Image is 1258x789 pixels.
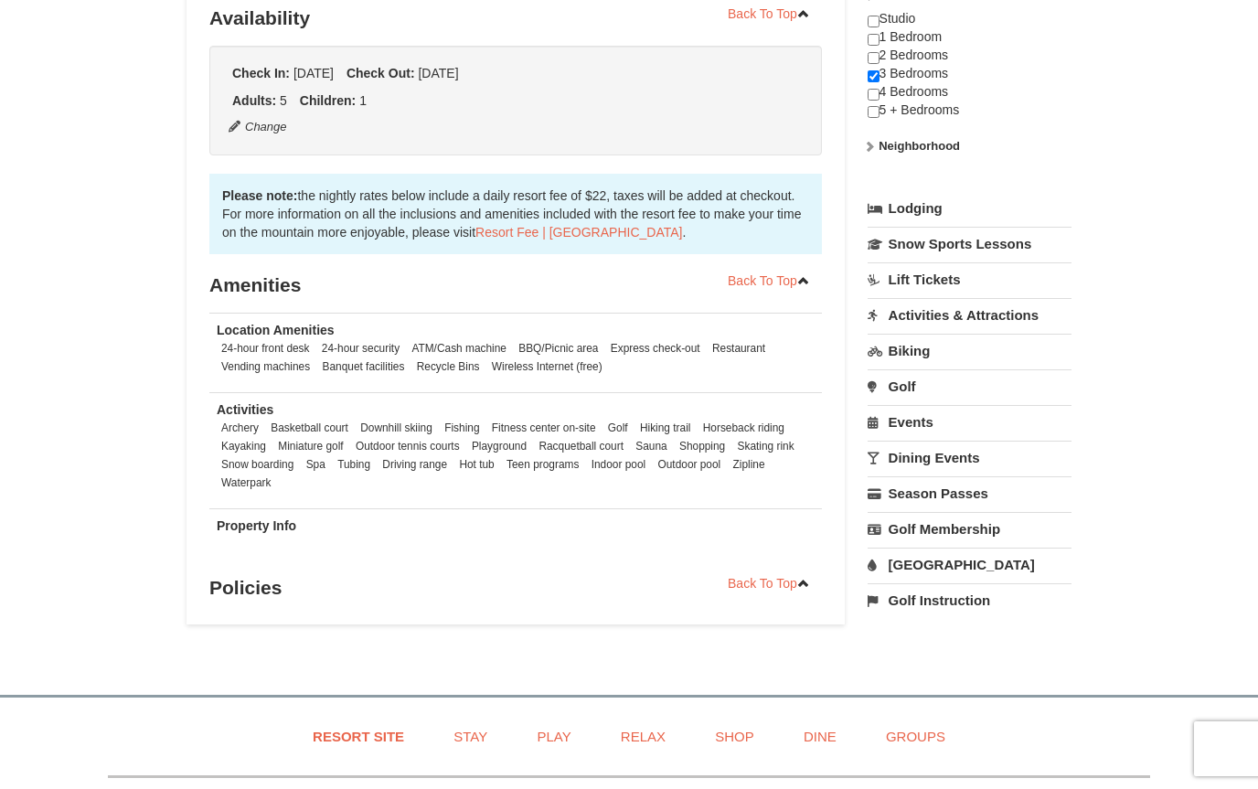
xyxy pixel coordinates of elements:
strong: Activities [217,402,273,417]
li: Vending machines [217,357,314,376]
div: Studio 1 Bedroom 2 Bedrooms 3 Bedrooms 4 Bedrooms 5 + Bedrooms [868,10,1071,137]
li: Tubing [333,455,375,474]
strong: Location Amenities [217,323,335,337]
a: Golf [868,369,1071,403]
li: Banquet facilities [318,357,410,376]
a: Season Passes [868,476,1071,510]
span: 5 [280,93,287,108]
li: Express check-out [606,339,705,357]
strong: Neighborhood [879,139,960,153]
strong: Children: [300,93,356,108]
div: the nightly rates below include a daily resort fee of $22, taxes will be added at checkout. For m... [209,174,822,254]
li: Horseback riding [698,419,789,437]
li: Driving range [378,455,452,474]
a: Golf Instruction [868,583,1071,617]
li: Playground [467,437,531,455]
li: Hot tub [454,455,498,474]
strong: Property Info [217,518,296,533]
a: Relax [598,716,688,757]
li: Sauna [631,437,671,455]
a: Dine [781,716,859,757]
a: Stay [431,716,510,757]
a: Lodging [868,192,1071,225]
strong: Check Out: [346,66,415,80]
a: Biking [868,334,1071,368]
li: Racquetball court [534,437,628,455]
h3: Policies [209,570,822,606]
a: Back To Top [716,570,822,597]
strong: Adults: [232,93,276,108]
li: 24-hour security [317,339,404,357]
li: Hiking trail [635,419,696,437]
a: Golf Membership [868,512,1071,546]
a: Events [868,405,1071,439]
li: Indoor pool [587,455,651,474]
li: Fitness center on-site [487,419,601,437]
span: [DATE] [293,66,334,80]
strong: Please note: [222,188,297,203]
a: Play [514,716,593,757]
li: Downhill skiing [356,419,437,437]
strong: Check In: [232,66,290,80]
li: Zipline [729,455,770,474]
li: Waterpark [217,474,275,492]
li: Archery [217,419,263,437]
a: Dining Events [868,441,1071,474]
li: Shopping [675,437,730,455]
li: Basketball court [266,419,353,437]
li: Outdoor tennis courts [351,437,464,455]
li: Skating rink [733,437,799,455]
a: Shop [692,716,777,757]
li: BBQ/Picnic area [514,339,602,357]
h3: Amenities [209,267,822,304]
li: Teen programs [502,455,583,474]
a: Resort Fee | [GEOGRAPHIC_DATA] [475,225,682,240]
span: [DATE] [418,66,458,80]
li: Kayaking [217,437,271,455]
a: Lift Tickets [868,262,1071,296]
span: 1 [359,93,367,108]
li: Miniature golf [273,437,347,455]
li: 24-hour front desk [217,339,314,357]
li: Recycle Bins [412,357,485,376]
li: Spa [302,455,330,474]
a: Snow Sports Lessons [868,227,1071,261]
a: Activities & Attractions [868,298,1071,332]
li: Fishing [440,419,484,437]
a: Back To Top [716,267,822,294]
li: Golf [603,419,633,437]
li: Outdoor pool [653,455,725,474]
li: Wireless Internet (free) [487,357,607,376]
li: Snow boarding [217,455,298,474]
button: Change [228,117,288,137]
li: ATM/Cash machine [407,339,511,357]
li: Restaurant [708,339,770,357]
a: Resort Site [290,716,427,757]
a: [GEOGRAPHIC_DATA] [868,548,1071,581]
a: Groups [863,716,968,757]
